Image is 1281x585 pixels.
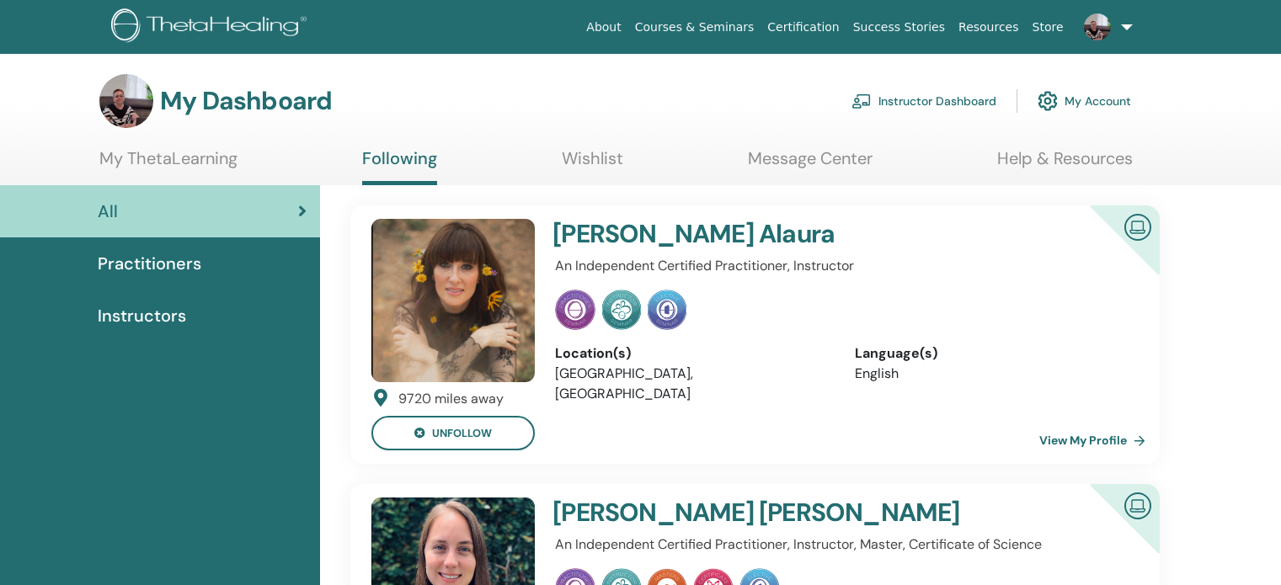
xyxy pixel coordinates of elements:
[855,364,1129,384] li: English
[855,343,1129,364] div: Language(s)
[555,534,1129,555] p: An Independent Certified Practitioner, Instructor, Master, Certificate of Science
[1038,82,1131,120] a: My Account
[111,8,312,46] img: logo.png
[552,497,1031,528] h4: [PERSON_NAME] [PERSON_NAME]
[555,343,829,364] div: Location(s)
[1063,205,1160,302] div: Certified Online Instructor
[851,82,996,120] a: Instructor Dashboard
[371,416,535,450] button: unfollow
[398,389,504,409] div: 9720 miles away
[1038,87,1058,115] img: cog.svg
[1026,12,1070,43] a: Store
[98,199,118,224] span: All
[851,93,872,109] img: chalkboard-teacher.svg
[98,303,186,328] span: Instructors
[997,148,1133,181] a: Help & Resources
[952,12,1026,43] a: Resources
[1118,486,1158,524] img: Certified Online Instructor
[628,12,761,43] a: Courses & Seminars
[761,12,846,43] a: Certification
[1118,207,1158,245] img: Certified Online Instructor
[1063,484,1160,581] div: Certified Online Instructor
[579,12,627,43] a: About
[552,219,1031,249] h4: [PERSON_NAME] Alaura
[371,219,535,382] img: default.jpg
[362,148,437,185] a: Following
[562,148,623,181] a: Wishlist
[555,364,829,404] li: [GEOGRAPHIC_DATA], [GEOGRAPHIC_DATA]
[555,256,1129,276] p: An Independent Certified Practitioner, Instructor
[1084,13,1111,40] img: default.jpg
[98,251,201,276] span: Practitioners
[748,148,873,181] a: Message Center
[99,74,153,128] img: default.jpg
[1039,423,1152,457] a: View My Profile
[99,148,238,181] a: My ThetaLearning
[846,12,952,43] a: Success Stories
[160,86,332,116] h3: My Dashboard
